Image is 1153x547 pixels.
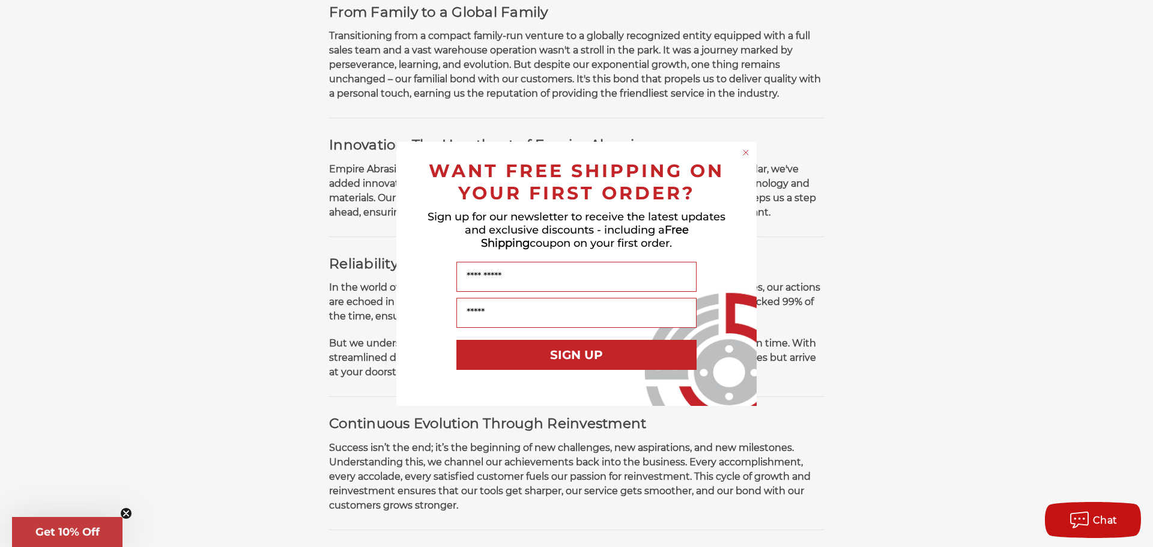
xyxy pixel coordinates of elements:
[1093,515,1118,526] span: Chat
[740,147,752,159] button: Close dialog
[429,160,724,204] span: WANT FREE SHIPPING ON YOUR FIRST ORDER?
[481,223,689,250] span: Free Shipping
[456,340,697,370] button: SIGN UP
[428,210,725,250] span: Sign up for our newsletter to receive the latest updates and exclusive discounts - including a co...
[1045,502,1141,538] button: Chat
